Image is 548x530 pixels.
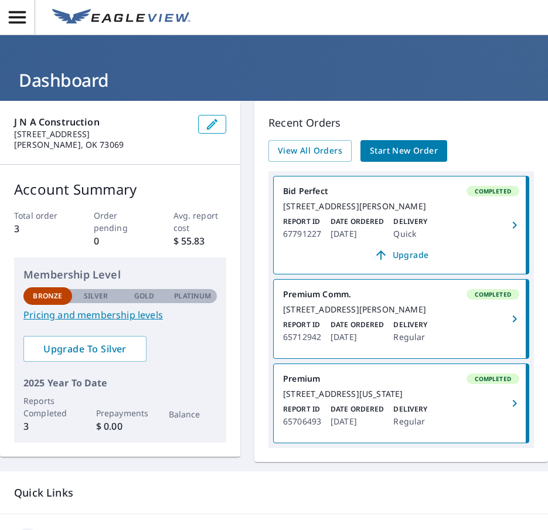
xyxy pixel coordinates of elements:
[331,415,384,429] p: [DATE]
[94,209,147,234] p: Order pending
[468,290,518,298] span: Completed
[468,187,518,195] span: Completed
[331,216,384,227] p: Date Ordered
[23,376,217,390] p: 2025 Year To Date
[290,248,512,262] span: Upgrade
[96,407,145,419] p: Prepayments
[14,140,189,150] p: [PERSON_NAME], OK 73069
[14,68,534,92] h1: Dashboard
[468,375,518,383] span: Completed
[360,140,447,162] a: Start New Order
[23,267,217,283] p: Membership Level
[268,140,352,162] a: View All Orders
[23,419,72,433] p: 3
[331,404,384,415] p: Date Ordered
[23,308,217,322] a: Pricing and membership levels
[283,389,519,399] div: [STREET_ADDRESS][US_STATE]
[283,320,321,330] p: Report ID
[14,209,67,222] p: Total order
[274,364,529,443] a: PremiumCompleted[STREET_ADDRESS][US_STATE]Report ID65706493Date Ordered[DATE]DeliveryRegular
[283,289,519,300] div: Premium Comm.
[283,227,321,241] p: 67791227
[283,246,519,264] a: Upgrade
[84,291,108,301] p: Silver
[134,291,154,301] p: Gold
[278,144,342,158] span: View All Orders
[283,415,321,429] p: 65706493
[393,415,427,429] p: Regular
[274,176,529,274] a: Bid PerfectCompleted[STREET_ADDRESS][PERSON_NAME]Report ID67791227Date Ordered[DATE]DeliveryQuick...
[283,186,519,196] div: Bid Perfect
[283,201,519,212] div: [STREET_ADDRESS][PERSON_NAME]
[283,373,519,384] div: Premium
[393,404,427,415] p: Delivery
[33,291,62,301] p: Bronze
[96,419,145,433] p: $ 0.00
[52,9,190,26] img: EV Logo
[23,395,72,419] p: Reports Completed
[14,485,534,500] p: Quick Links
[274,280,529,358] a: Premium Comm.Completed[STREET_ADDRESS][PERSON_NAME]Report ID65712942Date Ordered[DATE]DeliveryReg...
[173,234,227,248] p: $ 55.83
[173,209,227,234] p: Avg. report cost
[283,404,321,415] p: Report ID
[393,216,427,227] p: Delivery
[14,129,189,140] p: [STREET_ADDRESS]
[393,227,427,241] p: Quick
[94,234,147,248] p: 0
[268,115,534,131] p: Recent Orders
[331,320,384,330] p: Date Ordered
[33,342,137,355] span: Upgrade To Silver
[283,216,321,227] p: Report ID
[393,320,427,330] p: Delivery
[174,291,211,301] p: Platinum
[14,222,67,236] p: 3
[14,179,226,200] p: Account Summary
[331,227,384,241] p: [DATE]
[14,115,189,129] p: J N A Construction
[283,304,519,315] div: [STREET_ADDRESS][PERSON_NAME]
[45,2,198,33] a: EV Logo
[393,330,427,344] p: Regular
[169,408,217,420] p: Balance
[23,336,147,362] a: Upgrade To Silver
[370,144,438,158] span: Start New Order
[331,330,384,344] p: [DATE]
[283,330,321,344] p: 65712942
